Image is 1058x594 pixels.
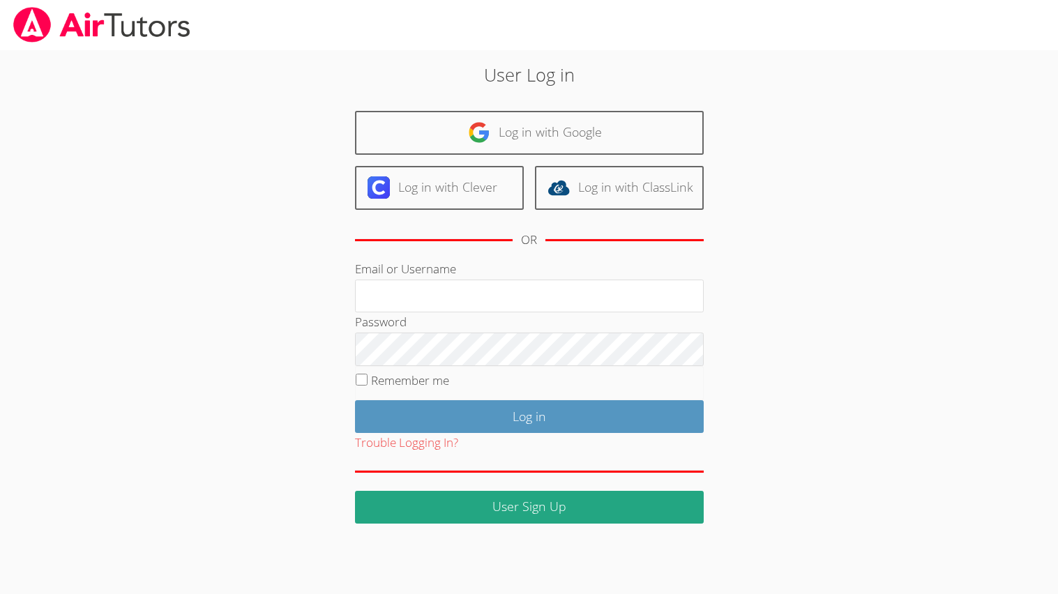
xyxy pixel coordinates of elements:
img: clever-logo-6eab21bc6e7a338710f1a6ff85c0baf02591cd810cc4098c63d3a4b26e2feb20.svg [368,176,390,199]
a: Log in with ClassLink [535,166,704,210]
a: Log in with Clever [355,166,524,210]
img: airtutors_banner-c4298cdbf04f3fff15de1276eac7730deb9818008684d7c2e4769d2f7ddbe033.png [12,7,192,43]
label: Remember me [371,372,449,388]
a: Log in with Google [355,111,704,155]
input: Log in [355,400,704,433]
a: User Sign Up [355,491,704,524]
img: classlink-logo-d6bb404cc1216ec64c9a2012d9dc4662098be43eaf13dc465df04b49fa7ab582.svg [547,176,570,199]
img: google-logo-50288ca7cdecda66e5e0955fdab243c47b7ad437acaf1139b6f446037453330a.svg [468,121,490,144]
h2: User Log in [243,61,815,88]
button: Trouble Logging In? [355,433,458,453]
div: OR [521,230,537,250]
label: Email or Username [355,261,456,277]
label: Password [355,314,407,330]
